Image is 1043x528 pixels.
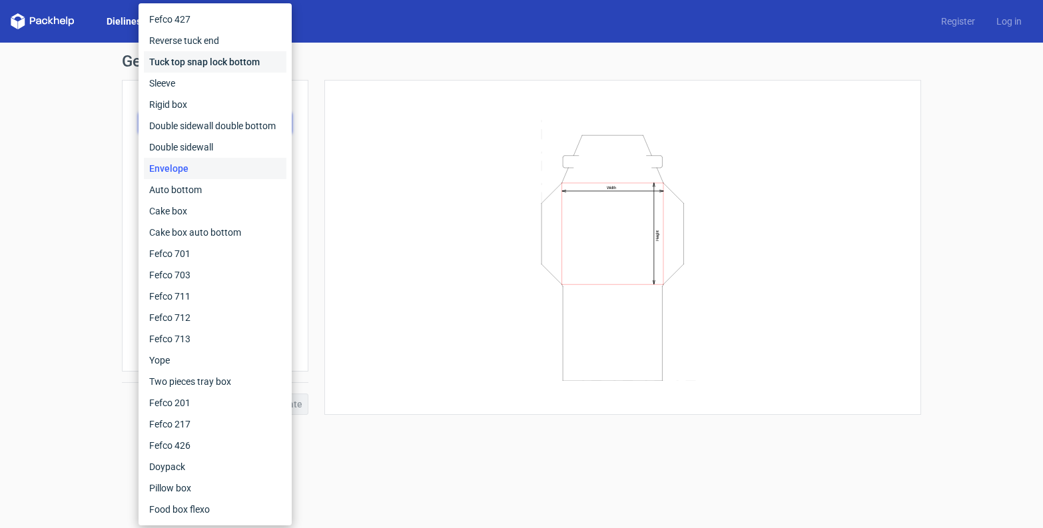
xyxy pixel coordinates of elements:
div: Auto bottom [144,179,286,200]
a: Log in [986,15,1032,28]
div: Fefco 701 [144,243,286,264]
div: Food box flexo [144,499,286,520]
div: Two pieces tray box [144,371,286,392]
a: Dielines [96,15,152,28]
div: Yope [144,350,286,371]
div: Doypack [144,456,286,477]
div: Rigid box [144,94,286,115]
div: Double sidewall double bottom [144,115,286,136]
div: Tuck top snap lock bottom [144,51,286,73]
div: Pillow box [144,477,286,499]
div: Double sidewall [144,136,286,158]
div: Fefco 711 [144,286,286,307]
div: Envelope [144,158,286,179]
div: Cake box [144,200,286,222]
div: Fefco 426 [144,435,286,456]
div: Fefco 712 [144,307,286,328]
a: Register [930,15,986,28]
text: Height [655,230,660,240]
div: Fefco 703 [144,264,286,286]
div: Reverse tuck end [144,30,286,51]
div: Fefco 427 [144,9,286,30]
h1: Generate new dieline [122,53,921,69]
div: Sleeve [144,73,286,94]
div: Cake box auto bottom [144,222,286,243]
div: Fefco 713 [144,328,286,350]
div: Fefco 201 [144,392,286,413]
div: Fefco 217 [144,413,286,435]
text: Width [607,185,616,190]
